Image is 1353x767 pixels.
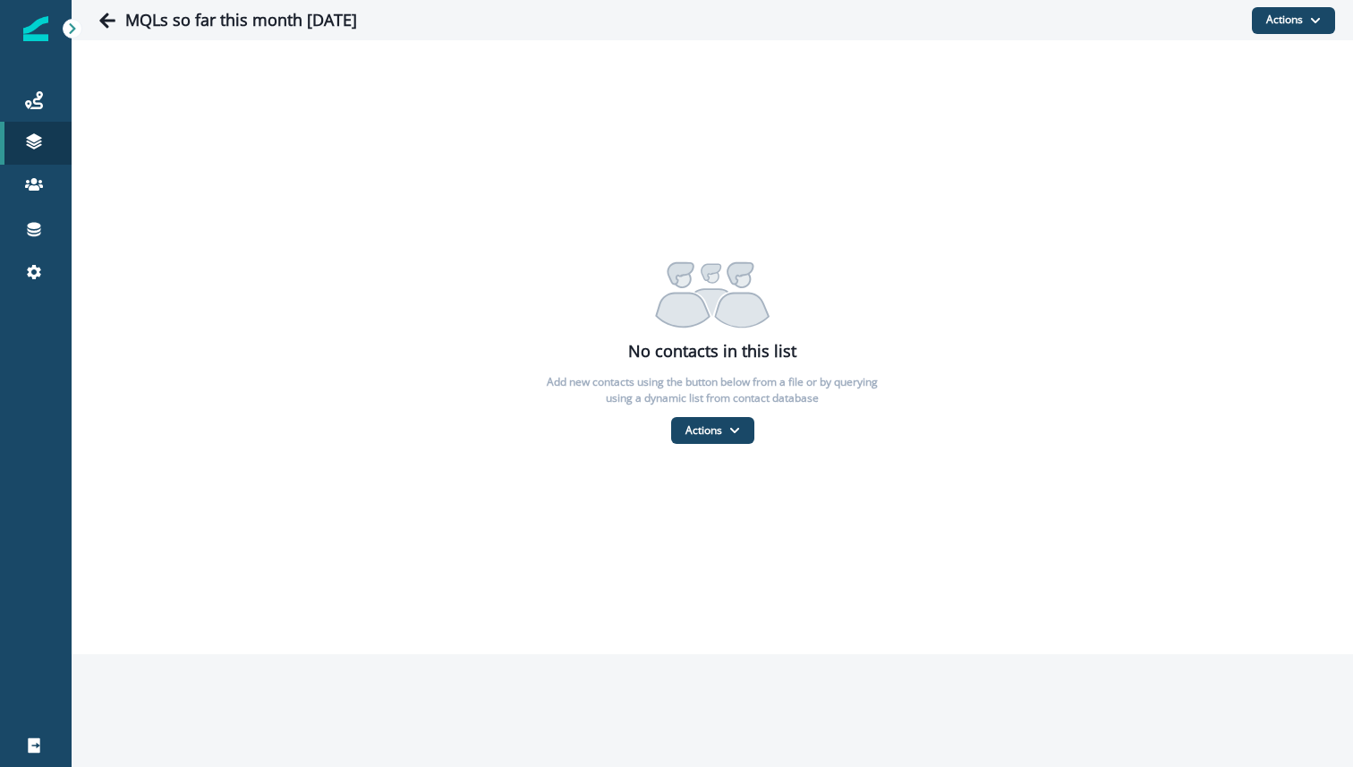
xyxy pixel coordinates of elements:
button: Actions [1252,7,1335,34]
img: Inflection [23,16,48,41]
button: Actions [671,417,754,444]
p: No contacts in this list [628,339,796,363]
button: Go back [89,3,125,38]
p: Add new contacts using the button below from a file or by querying using a dynamic list from cont... [533,374,891,406]
h1: MQLs so far this month [DATE] [125,11,357,30]
img: Contacts [655,250,770,328]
